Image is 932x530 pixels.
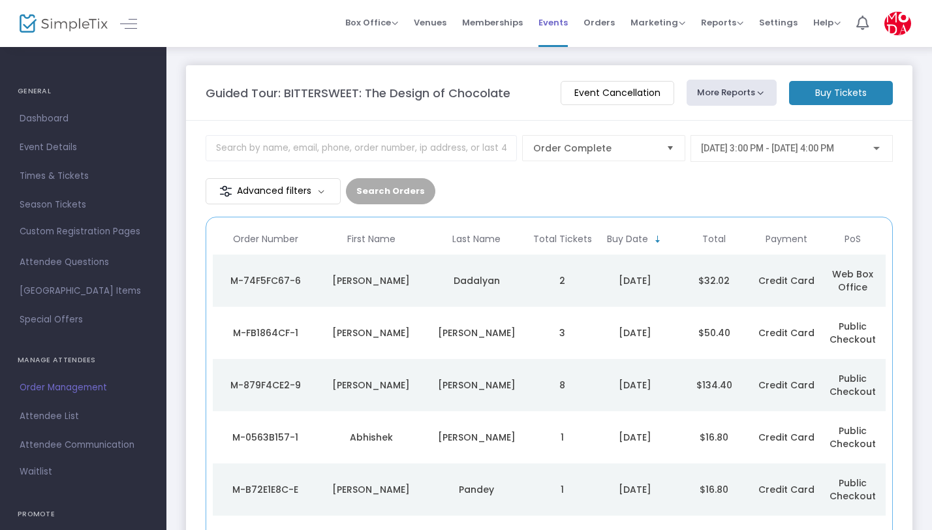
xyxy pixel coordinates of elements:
[216,274,315,287] div: M-74F5FC67-6
[452,234,501,245] span: Last Name
[529,411,595,463] td: 1
[758,431,815,444] span: Credit Card
[653,234,663,245] span: Sortable
[702,234,726,245] span: Total
[206,84,510,102] m-panel-title: Guided Tour: BITTERSWEET: The Design of Chocolate
[538,6,568,39] span: Events
[675,411,754,463] td: $16.80
[758,379,815,392] span: Credit Card
[561,81,674,105] m-button: Event Cancellation
[630,16,685,29] span: Marketing
[661,136,679,161] button: Select
[675,463,754,516] td: $16.80
[20,196,147,213] span: Season Tickets
[345,16,398,29] span: Box Office
[322,483,421,496] div: Ankita
[529,463,595,516] td: 1
[20,254,147,271] span: Attendee Questions
[701,143,834,153] span: [DATE] 3:00 PM - [DATE] 4:00 PM
[20,139,147,156] span: Event Details
[20,311,147,328] span: Special Offers
[758,274,815,287] span: Credit Card
[813,16,841,29] span: Help
[598,431,671,444] div: 6/19/2025
[675,359,754,411] td: $134.40
[322,274,421,287] div: Eddie
[598,379,671,392] div: 6/20/2025
[830,476,876,503] span: Public Checkout
[20,283,147,300] span: [GEOGRAPHIC_DATA] Items
[219,185,232,198] img: filter
[233,234,298,245] span: Order Number
[216,483,315,496] div: M-B72E1E8C-E
[675,255,754,307] td: $32.02
[427,431,526,444] div: Ananth
[216,326,315,339] div: M-FB1864CF-1
[533,142,656,155] span: Order Complete
[20,465,52,478] span: Waitlist
[20,437,147,454] span: Attendee Communication
[206,135,517,161] input: Search by name, email, phone, order number, ip address, or last 4 digits of card
[427,483,526,496] div: Pandey
[414,6,446,39] span: Venues
[20,168,147,185] span: Times & Tickets
[758,326,815,339] span: Credit Card
[758,483,815,496] span: Credit Card
[20,225,140,238] span: Custom Registration Pages
[687,80,777,106] button: More Reports
[347,234,396,245] span: First Name
[830,372,876,398] span: Public Checkout
[759,6,798,39] span: Settings
[598,274,671,287] div: 6/21/2025
[766,234,807,245] span: Payment
[206,178,341,204] m-button: Advanced filters
[462,6,523,39] span: Memberships
[607,234,648,245] span: Buy Date
[216,379,315,392] div: M-879F4CE2-9
[322,326,421,339] div: Jennifer
[701,16,743,29] span: Reports
[18,347,149,373] h4: MANAGE ATTENDEES
[845,234,861,245] span: PoS
[529,307,595,359] td: 3
[322,379,421,392] div: Samantha
[583,6,615,39] span: Orders
[427,379,526,392] div: K Glover
[598,326,671,339] div: 6/21/2025
[18,78,149,104] h4: GENERAL
[427,326,526,339] div: Maley
[529,255,595,307] td: 2
[832,268,873,294] span: Web Box Office
[529,359,595,411] td: 8
[20,408,147,425] span: Attendee List
[830,424,876,450] span: Public Checkout
[789,81,893,105] m-button: Buy Tickets
[830,320,876,346] span: Public Checkout
[322,431,421,444] div: Abhishek
[20,110,147,127] span: Dashboard
[216,431,315,444] div: M-0563B157-1
[427,274,526,287] div: Dadalyan
[20,379,147,396] span: Order Management
[529,224,595,255] th: Total Tickets
[675,307,754,359] td: $50.40
[18,501,149,527] h4: PROMOTE
[598,483,671,496] div: 6/19/2025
